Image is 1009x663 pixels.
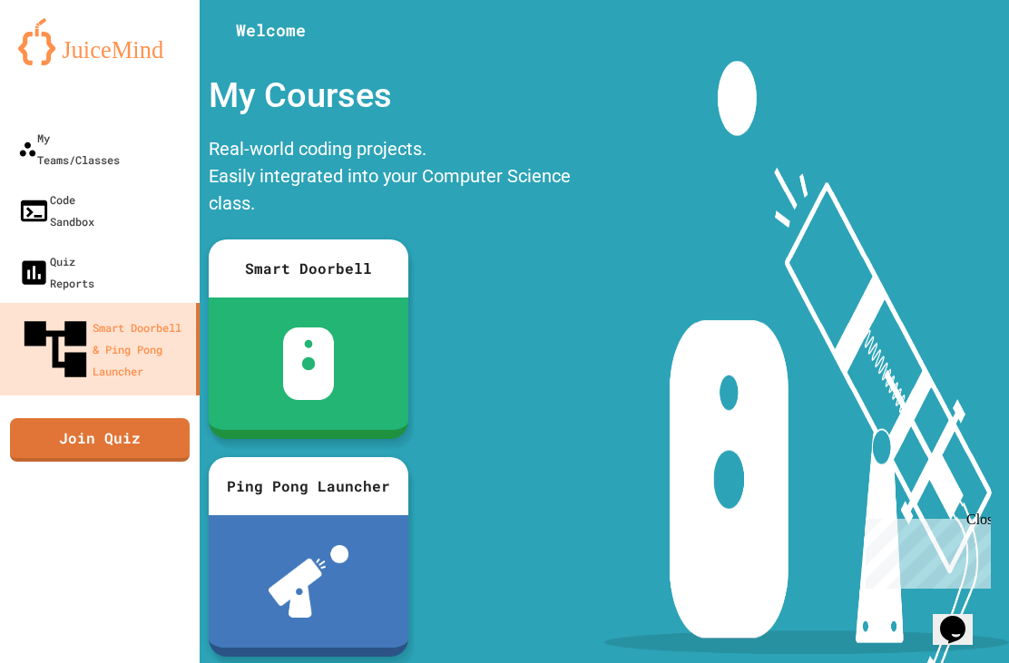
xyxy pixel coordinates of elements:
[269,545,349,618] img: ppl-with-ball.png
[7,7,125,115] div: Chat with us now!Close
[858,512,991,589] iframe: chat widget
[209,239,408,297] div: Smart Doorbell
[10,418,190,462] a: Join Quiz
[18,312,189,386] div: Smart Doorbell & Ping Pong Launcher
[933,590,991,645] iframe: chat widget
[18,250,94,294] div: Quiz Reports
[200,61,604,131] div: My Courses
[18,18,181,65] img: logo-orange.svg
[18,189,94,232] div: Code Sandbox
[283,327,335,400] img: sdb-white.svg
[18,127,120,171] div: My Teams/Classes
[209,457,408,515] div: Ping Pong Launcher
[200,131,604,226] div: Real-world coding projects. Easily integrated into your Computer Science class.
